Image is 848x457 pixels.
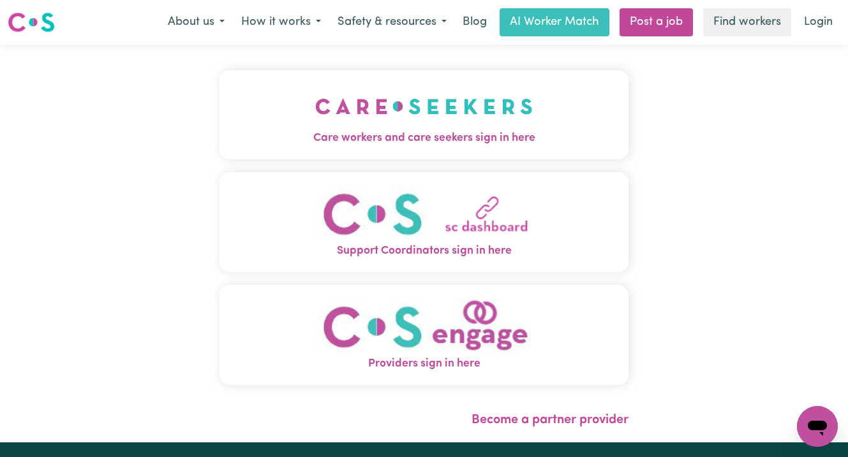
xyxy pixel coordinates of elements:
[219,130,629,147] span: Care workers and care seekers sign in here
[620,8,693,36] a: Post a job
[160,9,233,36] button: About us
[797,406,838,447] iframe: Button to launch messaging window
[8,11,55,34] img: Careseekers logo
[329,9,455,36] button: Safety & resources
[219,172,629,272] button: Support Coordinators sign in here
[703,8,791,36] a: Find workers
[219,285,629,385] button: Providers sign in here
[8,8,55,37] a: Careseekers logo
[796,8,840,36] a: Login
[233,9,329,36] button: How it works
[219,70,629,159] button: Care workers and care seekers sign in here
[219,356,629,372] span: Providers sign in here
[472,414,629,426] a: Become a partner provider
[500,8,609,36] a: AI Worker Match
[219,243,629,259] span: Support Coordinators sign in here
[455,8,495,36] a: Blog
